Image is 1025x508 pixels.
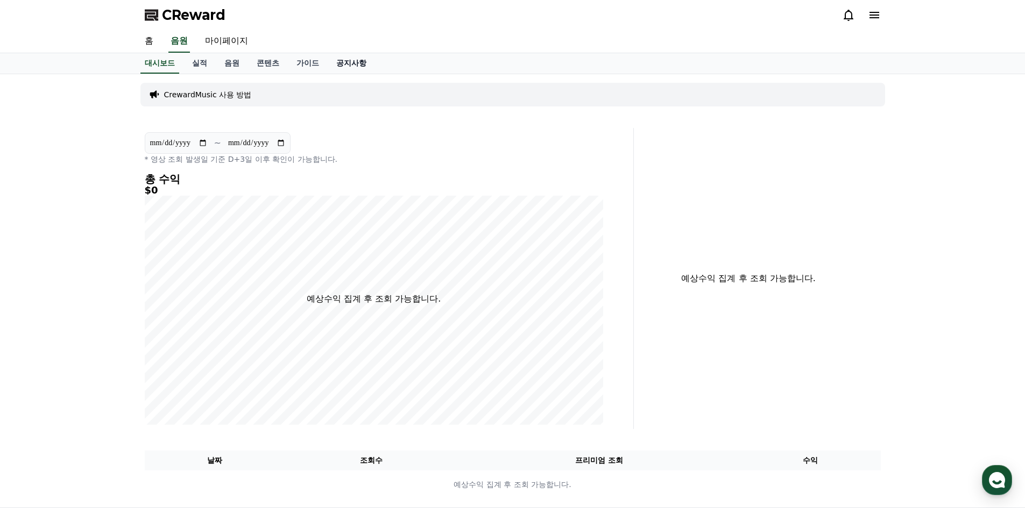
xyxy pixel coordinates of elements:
[740,450,881,470] th: 수익
[145,6,225,24] a: CReward
[3,341,71,368] a: 홈
[145,185,603,196] h5: $0
[140,53,179,74] a: 대시보드
[196,30,257,53] a: 마이페이지
[98,357,111,366] span: 대화
[307,292,441,305] p: 예상수익 집계 후 조회 가능합니다.
[145,154,603,164] p: * 영상 조회 발생일 기준 D+3일 이후 확인이 가능합니다.
[145,450,285,470] th: 날짜
[34,357,40,366] span: 홈
[214,137,221,149] p: ~
[328,53,375,74] a: 공지사항
[248,53,288,74] a: 콘텐츠
[164,89,252,100] a: CrewardMusic 사용 방법
[183,53,216,74] a: 실적
[285,450,457,470] th: 조회수
[216,53,248,74] a: 음원
[642,272,855,285] p: 예상수익 집계 후 조회 가능합니다.
[288,53,328,74] a: 가이드
[145,173,603,185] h4: 총 수익
[168,30,190,53] a: 음원
[136,30,162,53] a: 홈
[166,357,179,366] span: 설정
[458,450,740,470] th: 프리미엄 조회
[71,341,139,368] a: 대화
[139,341,207,368] a: 설정
[162,6,225,24] span: CReward
[145,479,880,490] p: 예상수익 집계 후 조회 가능합니다.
